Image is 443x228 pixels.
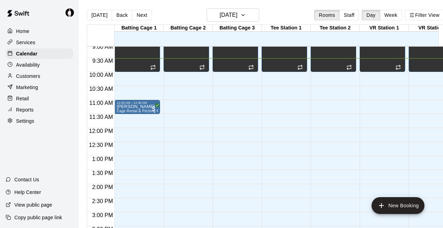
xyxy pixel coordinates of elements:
button: Staff [339,10,359,20]
span: 2:30 PM [90,198,115,204]
span: Recurring event [150,65,156,70]
a: Customers [6,71,73,81]
span: 1:00 PM [90,156,115,162]
a: Settings [6,116,73,126]
p: Availability [16,61,40,68]
a: Home [6,26,73,36]
div: 11:00 AM – 11:30 AM [117,101,158,105]
button: [DATE] [87,10,112,20]
span: 11:30 AM [88,114,115,120]
span: 12:00 PM [87,128,115,134]
p: Services [16,39,35,46]
div: Batting Cage 3 [213,25,262,32]
p: Calendar [16,50,37,57]
p: Contact Us [14,176,39,183]
span: Cage Rental & Pitching Machine [117,109,171,113]
button: add [372,197,424,214]
p: Retail [16,95,29,102]
button: Back [112,10,132,20]
div: Batting Cage 2 [164,25,213,32]
span: 9:00 AM [91,44,115,50]
span: Recurring event [199,65,205,70]
span: All customers have paid [150,105,157,112]
p: Copy public page link [14,214,62,221]
a: Reports [6,105,73,115]
button: Rooms [314,10,339,20]
a: Services [6,37,73,48]
span: 3:00 PM [90,212,115,218]
span: 10:30 AM [88,86,115,92]
span: Recurring event [248,65,254,70]
h6: [DATE] [220,10,237,20]
span: 1:30 PM [90,170,115,176]
span: 10:00 AM [88,72,115,78]
button: Week [380,10,402,20]
p: View public page [14,201,52,208]
span: 2:00 PM [90,184,115,190]
p: Customers [16,73,40,80]
div: Batting Cage 1 [115,25,164,32]
img: Travis Hamilton [65,8,74,17]
div: Tee Station 2 [311,25,360,32]
span: Recurring event [395,65,401,70]
p: Settings [16,118,34,125]
button: Next [132,10,152,20]
div: Travis Hamilton [64,6,79,20]
span: 11:00 AM [88,100,115,106]
div: VR Station 1 [360,25,409,32]
a: Marketing [6,82,73,93]
p: Help Center [14,189,41,196]
a: Calendar [6,48,73,59]
button: [DATE] [207,8,259,22]
span: Recurring event [346,65,352,70]
span: Recurring event [297,65,303,70]
span: 9:30 AM [91,58,115,64]
button: Day [362,10,380,20]
p: Marketing [16,84,38,91]
div: 11:00 AM – 11:30 AM: Brie Biddle [115,100,160,114]
a: Retail [6,93,73,104]
p: Reports [16,106,34,113]
p: Home [16,28,29,35]
div: Tee Station 1 [262,25,311,32]
a: Availability [6,60,73,70]
span: 12:30 PM [87,142,115,148]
